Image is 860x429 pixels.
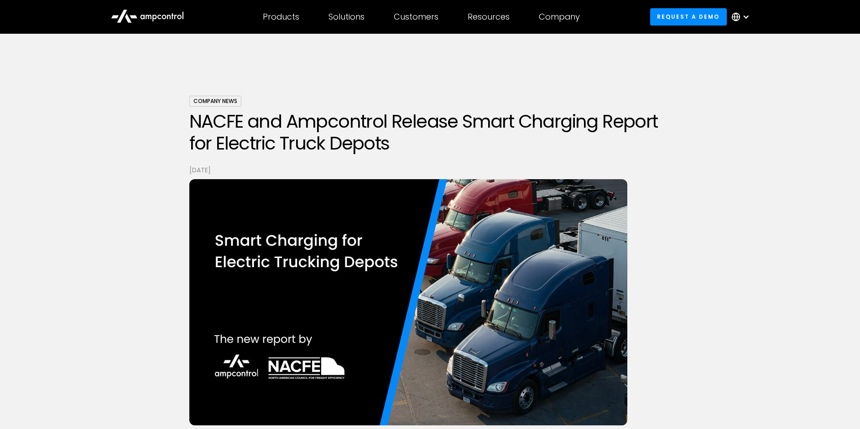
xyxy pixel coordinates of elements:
[189,96,241,107] div: Company News
[539,12,580,22] div: Company
[263,12,299,22] div: Products
[394,12,438,22] div: Customers
[189,110,671,154] h1: NACFE and Ampcontrol Release Smart Charging Report for Electric Truck Depots
[468,12,510,22] div: Resources
[650,8,727,25] a: Request a demo
[328,12,365,22] div: Solutions
[189,165,671,175] p: [DATE]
